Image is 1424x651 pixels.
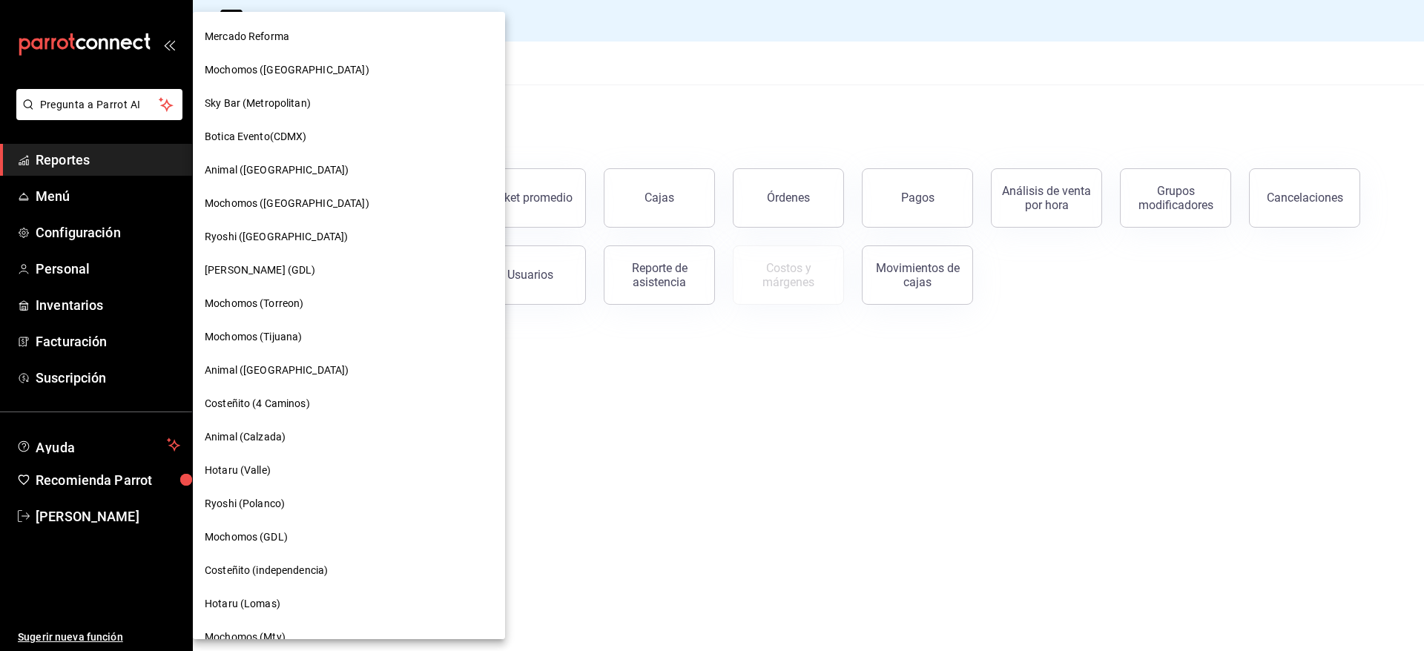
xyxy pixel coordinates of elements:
[205,629,286,645] span: Mochomos (Mty)
[205,463,271,478] span: Hotaru (Valle)
[205,29,289,44] span: Mercado Reforma
[193,354,505,387] div: Animal ([GEOGRAPHIC_DATA])
[193,87,505,120] div: Sky Bar (Metropolitan)
[193,554,505,587] div: Costeñito (independencia)
[193,53,505,87] div: Mochomos ([GEOGRAPHIC_DATA])
[205,96,311,111] span: Sky Bar (Metropolitan)
[193,320,505,354] div: Mochomos (Tijuana)
[193,454,505,487] div: Hotaru (Valle)
[205,196,369,211] span: Mochomos ([GEOGRAPHIC_DATA])
[193,287,505,320] div: Mochomos (Torreon)
[193,521,505,554] div: Mochomos (GDL)
[205,229,348,245] span: Ryoshi ([GEOGRAPHIC_DATA])
[205,429,286,445] span: Animal (Calzada)
[205,62,369,78] span: Mochomos ([GEOGRAPHIC_DATA])
[193,153,505,187] div: Animal ([GEOGRAPHIC_DATA])
[205,129,307,145] span: Botica Evento(CDMX)
[193,20,505,53] div: Mercado Reforma
[193,487,505,521] div: Ryoshi (Polanco)
[205,396,310,412] span: Costeñito (4 Caminos)
[193,587,505,621] div: Hotaru (Lomas)
[193,187,505,220] div: Mochomos ([GEOGRAPHIC_DATA])
[205,296,303,311] span: Mochomos (Torreon)
[205,596,280,612] span: Hotaru (Lomas)
[205,363,349,378] span: Animal ([GEOGRAPHIC_DATA])
[205,563,328,578] span: Costeñito (independencia)
[205,496,285,512] span: Ryoshi (Polanco)
[205,329,302,345] span: Mochomos (Tijuana)
[205,162,349,178] span: Animal ([GEOGRAPHIC_DATA])
[193,420,505,454] div: Animal (Calzada)
[205,529,288,545] span: Mochomos (GDL)
[193,220,505,254] div: Ryoshi ([GEOGRAPHIC_DATA])
[205,262,316,278] span: [PERSON_NAME] (GDL)
[193,120,505,153] div: Botica Evento(CDMX)
[193,254,505,287] div: [PERSON_NAME] (GDL)
[193,387,505,420] div: Costeñito (4 Caminos)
